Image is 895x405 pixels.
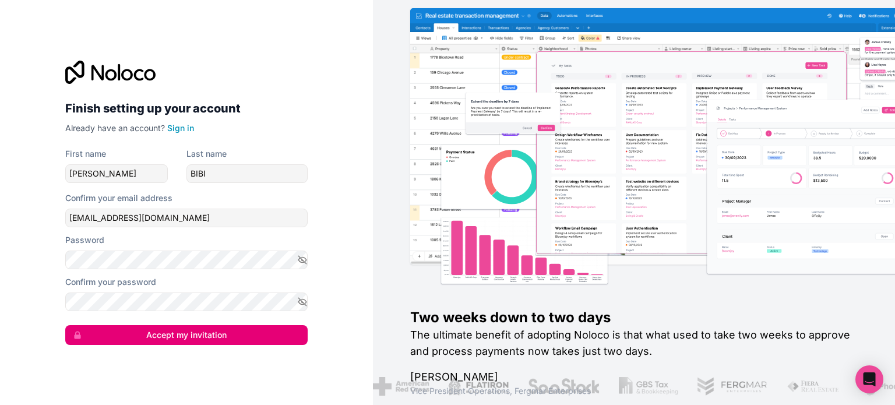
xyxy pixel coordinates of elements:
[65,209,308,227] input: Email address
[65,192,172,204] label: Confirm your email address
[186,164,308,183] input: family-name
[65,123,165,133] span: Already have an account?
[65,276,156,288] label: Confirm your password
[65,293,308,311] input: Confirm password
[410,385,858,397] h1: Vice President Operations , Fergmar Enterprises
[65,148,106,160] label: First name
[410,308,858,327] h1: Two weeks down to two days
[65,164,168,183] input: given-name
[167,123,194,133] a: Sign in
[65,234,104,246] label: Password
[369,377,425,396] img: /assets/american-red-cross-BAupjrZR.png
[855,365,883,393] div: Open Intercom Messenger
[65,251,308,269] input: Password
[186,148,227,160] label: Last name
[410,369,858,385] h1: [PERSON_NAME]
[65,325,308,345] button: Accept my invitation
[65,98,308,119] h2: Finish setting up your account
[410,327,858,360] h2: The ultimate benefit of adopting Noloco is that what used to take two weeks to approve and proces...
